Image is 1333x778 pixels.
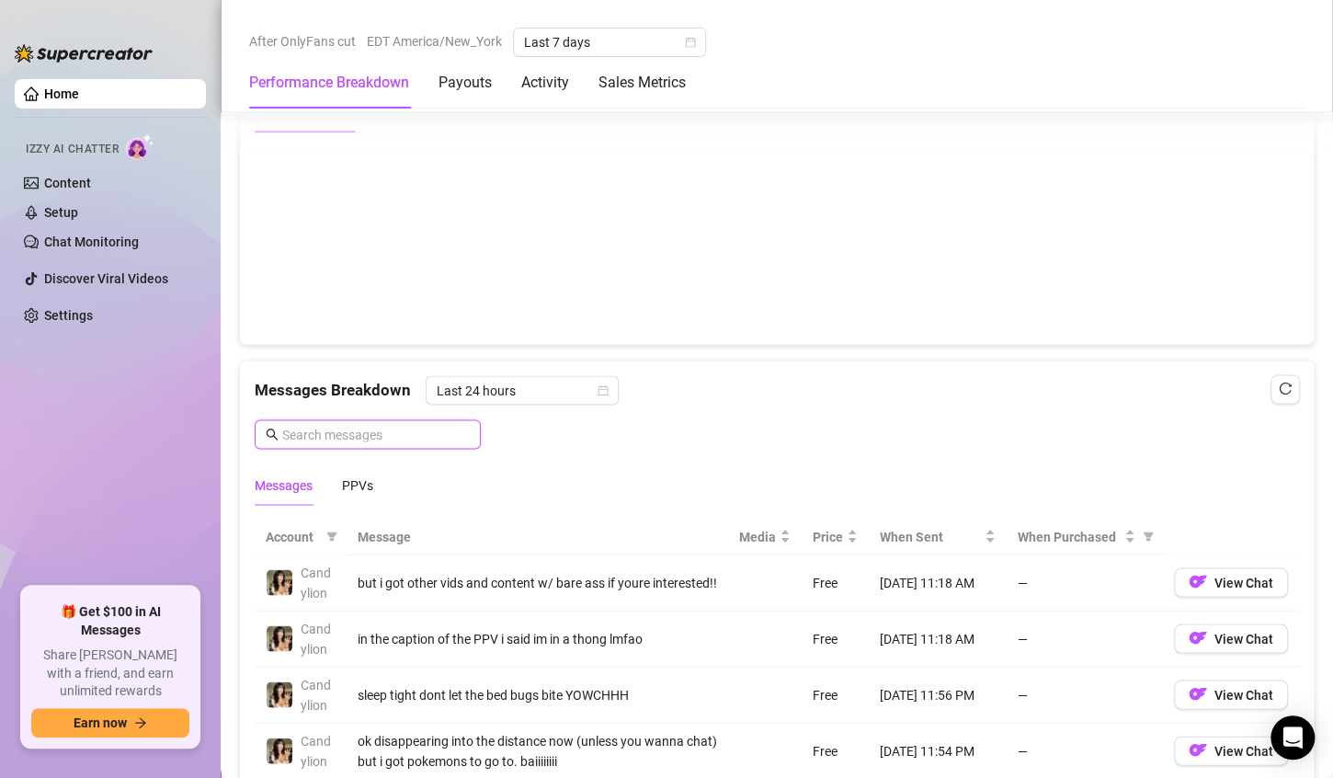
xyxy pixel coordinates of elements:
span: Account [266,526,319,546]
img: OF [1189,684,1207,703]
th: When Purchased [1007,519,1163,555]
input: Search messages [282,424,470,444]
span: Earn now [74,715,127,730]
span: Last 24 hours [437,376,608,404]
span: Media [739,526,776,546]
button: OFView Chat [1174,567,1288,597]
span: search [266,428,279,440]
span: arrow-right [134,716,147,729]
a: Home [44,86,79,101]
td: [DATE] 11:18 AM [869,611,1007,667]
img: OF [1189,740,1207,759]
div: PPVs [342,475,373,495]
span: View Chat [1214,687,1273,702]
td: — [1007,667,1163,723]
span: Last 7 days [524,29,695,56]
span: filter [1139,522,1157,550]
button: OFView Chat [1174,624,1288,653]
span: Izzy AI Chatter [26,141,119,158]
td: Free [802,611,869,667]
a: Discover Viral Videos [44,271,168,286]
span: 🎁 Get $100 in AI Messages [31,603,189,639]
span: filter [326,531,337,542]
div: but i got other vids and content w/ bare ass if youre interested!! [358,572,717,592]
td: — [1007,555,1163,611]
th: Media [728,519,802,555]
span: View Chat [1214,575,1273,589]
td: Free [802,667,869,723]
a: Settings [44,308,93,323]
th: Message [347,519,728,555]
span: EDT America/New_York [367,28,502,55]
td: — [1007,611,1163,667]
img: Candylion [267,569,292,595]
button: OFView Chat [1174,680,1288,709]
img: Candylion [267,625,292,651]
span: calendar [685,37,696,48]
span: View Chat [1214,743,1273,758]
td: [DATE] 11:18 AM [869,555,1007,611]
img: OF [1189,572,1207,590]
div: Performance Breakdown [249,72,409,94]
a: Setup [44,205,78,220]
div: Open Intercom Messenger [1270,715,1315,760]
span: Candylion [301,565,331,600]
button: OFView Chat [1174,736,1288,765]
div: sleep tight dont let the bed bugs bite YOWCHHH [358,684,717,704]
div: Activity [521,72,569,94]
span: Candylion [301,621,331,656]
img: OF [1189,628,1207,646]
a: Chat Monitoring [44,235,139,249]
img: AI Chatter [126,133,154,160]
th: Price [802,519,869,555]
a: OFView Chat [1174,691,1288,705]
img: logo-BBDzfeDw.svg [15,44,153,63]
img: Candylion [267,681,292,707]
div: in the caption of the PPV i said im in a thong lmfao [358,628,717,648]
div: Messages Breakdown [255,375,1299,405]
img: Candylion [267,738,292,763]
td: [DATE] 11:56 PM [869,667,1007,723]
a: OFView Chat [1174,747,1288,761]
span: View Chat [1214,631,1273,646]
span: Price [813,526,843,546]
div: ok disappearing into the distance now (unless you wanna chat) but i got pokemons to go to. baiiii... [358,730,717,771]
a: Content [44,176,91,190]
span: Candylion [301,733,331,768]
span: reload [1279,382,1292,395]
span: After OnlyFans cut [249,28,356,55]
td: Free [802,555,869,611]
th: When Sent [869,519,1007,555]
a: OFView Chat [1174,635,1288,649]
div: Sales Metrics [598,72,686,94]
span: calendar [598,384,609,395]
span: When Purchased [1018,526,1121,546]
span: filter [323,522,341,550]
span: Candylion [301,677,331,712]
button: Earn nowarrow-right [31,708,189,738]
div: Payouts [439,72,492,94]
span: filter [1143,531,1154,542]
span: When Sent [880,526,981,546]
span: Share [PERSON_NAME] with a friend, and earn unlimited rewards [31,646,189,701]
a: OFView Chat [1174,578,1288,593]
div: Messages [255,475,313,495]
